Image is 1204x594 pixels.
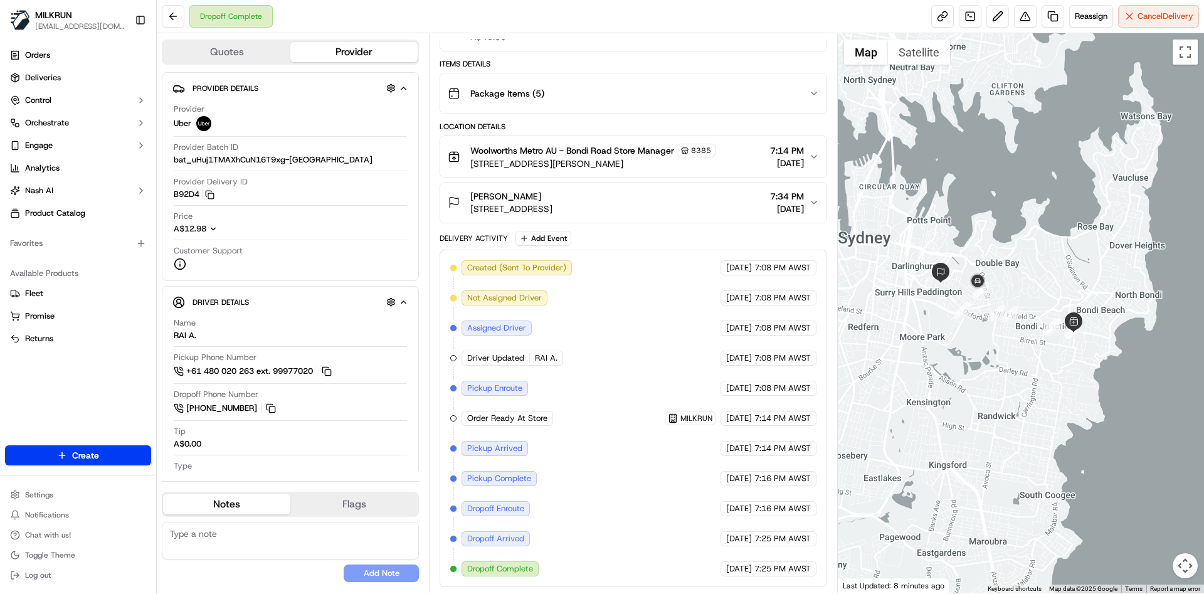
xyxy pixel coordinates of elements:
[290,494,418,514] button: Flags
[726,292,752,304] span: [DATE]
[726,322,752,334] span: [DATE]
[25,288,43,299] span: Fleet
[174,352,256,363] span: Pickup Phone Number
[172,78,408,98] button: Provider Details
[770,157,804,169] span: [DATE]
[174,154,372,166] span: bat_uHuj1TMAXhCuN16T9xg-[GEOGRAPHIC_DATA]
[467,383,522,394] span: Pickup Enroute
[25,72,61,83] span: Deliveries
[5,284,151,304] button: Fleet
[535,353,557,364] span: RAI A.
[954,302,971,318] div: 1
[35,21,125,31] button: [EMAIL_ADDRESS][DOMAIN_NAME]
[5,445,151,465] button: Create
[838,578,950,593] div: Last Updated: 8 minutes ago
[467,443,522,454] span: Pickup Arrived
[72,449,99,462] span: Create
[515,231,571,246] button: Add Event
[467,563,533,575] span: Dropoff Complete
[5,546,151,564] button: Toggle Theme
[470,157,716,170] span: [STREET_ADDRESS][PERSON_NAME]
[10,310,146,322] a: Promise
[988,305,1005,321] div: 7
[25,162,60,174] span: Analytics
[754,533,811,544] span: 7:25 PM AWST
[193,297,249,307] span: Driver Details
[5,329,151,349] button: Returns
[467,322,526,334] span: Assigned Driver
[25,95,51,106] span: Control
[726,533,752,544] span: [DATE]
[174,142,238,153] span: Provider Batch ID
[174,176,248,188] span: Provider Delivery ID
[163,494,290,514] button: Notes
[754,413,811,424] span: 7:14 PM AWST
[174,189,214,200] button: B92D4
[467,473,531,484] span: Pickup Complete
[35,9,72,21] button: MILKRUN
[10,10,30,30] img: MILKRUN
[174,103,204,115] span: Provider
[467,413,547,424] span: Order Ready At Store
[174,426,186,437] span: Tip
[1001,306,1018,322] div: 2
[5,158,151,178] a: Analytics
[440,73,826,114] button: Package Items (5)
[726,383,752,394] span: [DATE]
[726,443,752,454] span: [DATE]
[25,530,71,540] span: Chat with us!
[25,185,53,196] span: Nash AI
[726,413,752,424] span: [DATE]
[973,282,989,299] div: 8
[174,245,243,257] span: Customer Support
[726,353,752,364] span: [DATE]
[174,118,191,129] span: Uber
[174,211,193,222] span: Price
[174,317,196,329] span: Name
[1043,319,1059,335] div: 6
[174,364,334,378] button: +61 480 020 263 ext. 99977020
[754,262,811,273] span: 7:08 PM AWST
[1049,585,1117,592] span: Map data ©2025 Google
[754,353,811,364] span: 7:08 PM AWST
[174,389,258,400] span: Dropoff Phone Number
[25,550,75,560] span: Toggle Theme
[726,473,752,484] span: [DATE]
[174,401,278,415] a: [PHONE_NUMBER]
[841,577,882,593] a: Open this area in Google Maps (opens a new window)
[470,203,552,215] span: [STREET_ADDRESS]
[290,42,418,62] button: Provider
[844,40,888,65] button: Show street map
[726,503,752,514] span: [DATE]
[5,233,151,253] div: Favorites
[467,292,542,304] span: Not Assigned Driver
[5,203,151,223] a: Product Catalog
[467,353,524,364] span: Driver Updated
[440,136,826,178] button: Woolworths Metro AU - Bondi Road Store Manager8385[STREET_ADDRESS][PERSON_NAME]7:14 PM[DATE]
[172,292,408,312] button: Driver Details
[888,40,950,65] button: Show satellite imagery
[10,333,146,344] a: Returns
[174,223,206,234] span: A$12.98
[25,140,53,151] span: Engage
[5,566,151,584] button: Log out
[5,506,151,524] button: Notifications
[5,181,151,201] button: Nash AI
[5,45,151,65] a: Orders
[754,322,811,334] span: 7:08 PM AWST
[470,87,544,100] span: Package Items ( 5 )
[754,503,811,514] span: 7:16 PM AWST
[754,383,811,394] span: 7:08 PM AWST
[5,263,151,284] div: Available Products
[726,262,752,273] span: [DATE]
[163,42,290,62] button: Quotes
[470,190,541,203] span: [PERSON_NAME]
[5,526,151,544] button: Chat with us!
[25,50,50,61] span: Orders
[1118,5,1199,28] button: CancelDelivery
[754,292,811,304] span: 7:08 PM AWST
[1150,585,1200,592] a: Report a map error
[5,486,151,504] button: Settings
[440,183,826,223] button: [PERSON_NAME][STREET_ADDRESS]7:34 PM[DATE]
